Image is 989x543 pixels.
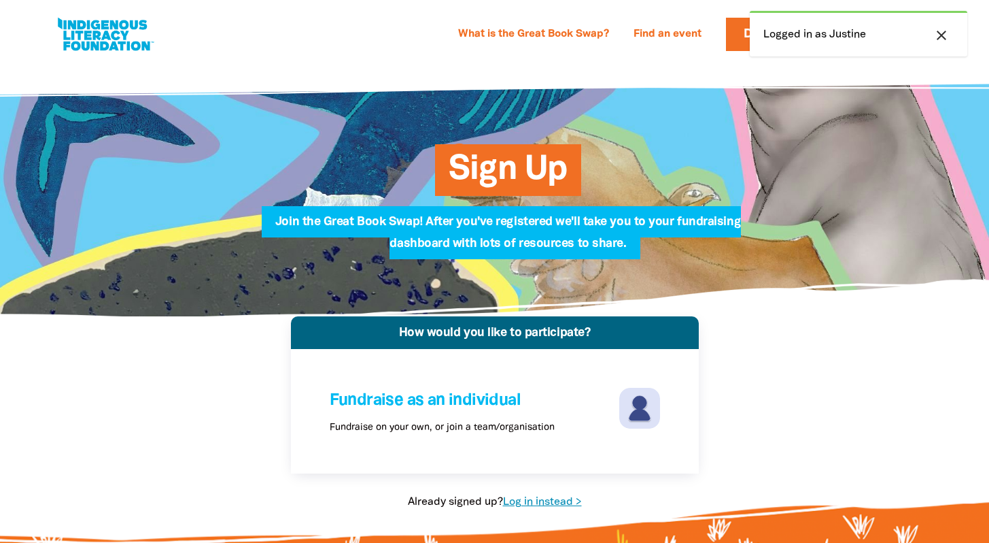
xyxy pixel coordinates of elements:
img: individuals-svg-4fa13e.svg [619,388,660,429]
i: close [933,27,950,44]
p: Already signed up? [291,494,699,510]
a: Find an event [625,24,710,46]
span: Join the Great Book Swap! After you've registered we'll take you to your fundraising dashboard wi... [275,216,741,259]
h4: How would you like to participate? [298,327,692,339]
a: Log in instead > [503,497,582,507]
a: Donate [726,18,812,51]
button: close [929,27,954,44]
h4: Fundraise as an individual [330,388,616,414]
p: Fundraise on your own, or join a team/organisation [330,421,555,435]
div: Logged in as Justine [750,11,967,56]
span: Sign Up [449,154,567,196]
a: What is the Great Book Swap? [450,24,617,46]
